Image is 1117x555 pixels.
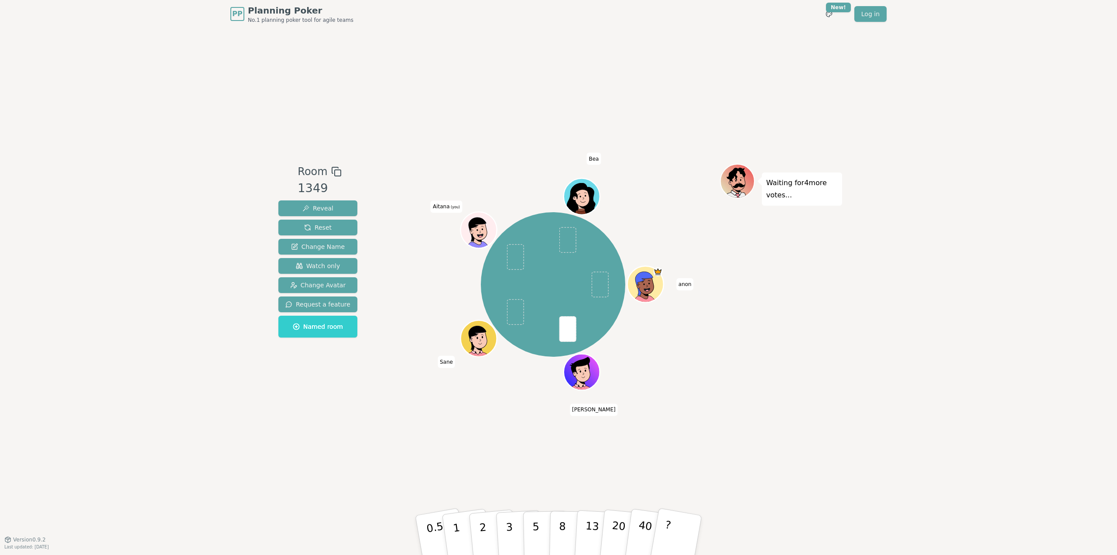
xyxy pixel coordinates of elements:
[821,6,837,22] button: New!
[4,545,49,549] span: Last updated: [DATE]
[290,281,346,290] span: Change Avatar
[298,179,341,197] div: 1349
[278,239,357,255] button: Change Name
[278,258,357,274] button: Watch only
[285,300,350,309] span: Request a feature
[296,262,340,270] span: Watch only
[248,4,353,17] span: Planning Poker
[291,242,345,251] span: Change Name
[230,4,353,24] a: PPPlanning PokerNo.1 planning poker tool for agile teams
[4,536,46,543] button: Version0.9.2
[278,296,357,312] button: Request a feature
[278,200,357,216] button: Reveal
[826,3,851,12] div: New!
[438,356,455,368] span: Click to change your name
[450,206,460,210] span: (you)
[278,277,357,293] button: Change Avatar
[431,201,462,213] span: Click to change your name
[248,17,353,24] span: No.1 planning poker tool for agile teams
[13,536,46,543] span: Version 0.9.2
[462,213,496,247] button: Click to change your avatar
[304,223,332,232] span: Reset
[302,204,333,213] span: Reveal
[570,404,618,416] span: Click to change your name
[293,322,343,331] span: Named room
[278,220,357,235] button: Reset
[298,164,327,179] span: Room
[676,278,694,290] span: Click to change your name
[766,177,838,201] p: Waiting for 4 more votes...
[854,6,887,22] a: Log in
[586,153,601,165] span: Click to change your name
[232,9,242,19] span: PP
[278,316,357,338] button: Named room
[653,267,662,276] span: anon is the host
